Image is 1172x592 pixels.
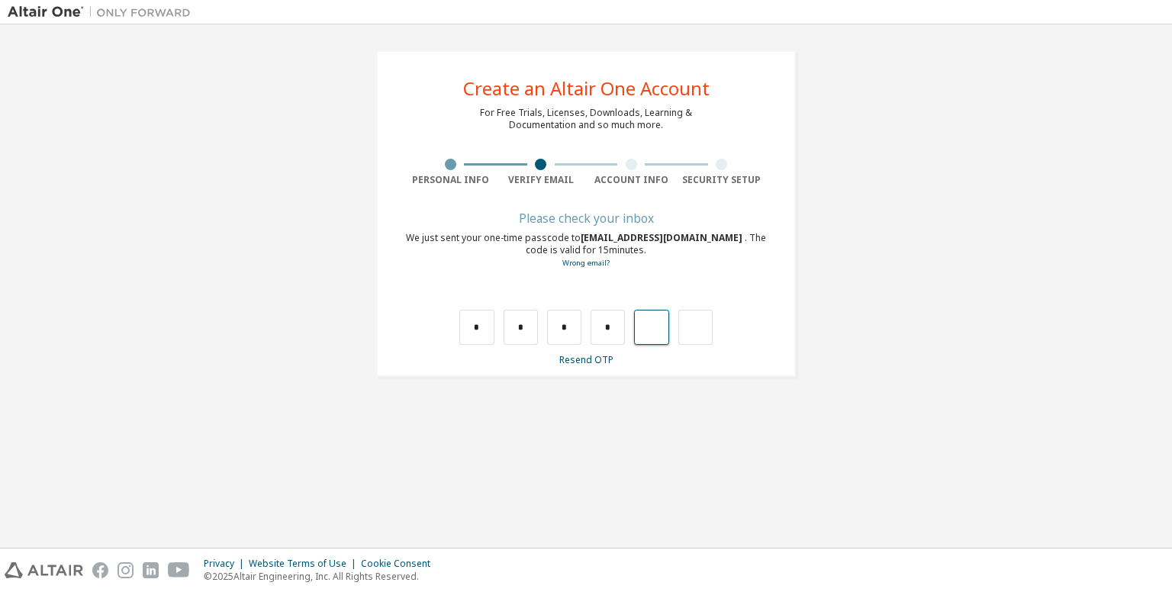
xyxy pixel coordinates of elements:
[118,562,134,578] img: instagram.svg
[405,232,767,269] div: We just sent your one-time passcode to . The code is valid for 15 minutes.
[496,174,587,186] div: Verify Email
[204,570,439,583] p: © 2025 Altair Engineering, Inc. All Rights Reserved.
[168,562,190,578] img: youtube.svg
[559,353,613,366] a: Resend OTP
[586,174,677,186] div: Account Info
[581,231,745,244] span: [EMAIL_ADDRESS][DOMAIN_NAME]
[8,5,198,20] img: Altair One
[143,562,159,578] img: linkedin.svg
[249,558,361,570] div: Website Terms of Use
[677,174,768,186] div: Security Setup
[463,79,710,98] div: Create an Altair One Account
[5,562,83,578] img: altair_logo.svg
[405,214,767,223] div: Please check your inbox
[480,107,692,131] div: For Free Trials, Licenses, Downloads, Learning & Documentation and so much more.
[562,258,610,268] a: Go back to the registration form
[204,558,249,570] div: Privacy
[361,558,439,570] div: Cookie Consent
[92,562,108,578] img: facebook.svg
[405,174,496,186] div: Personal Info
